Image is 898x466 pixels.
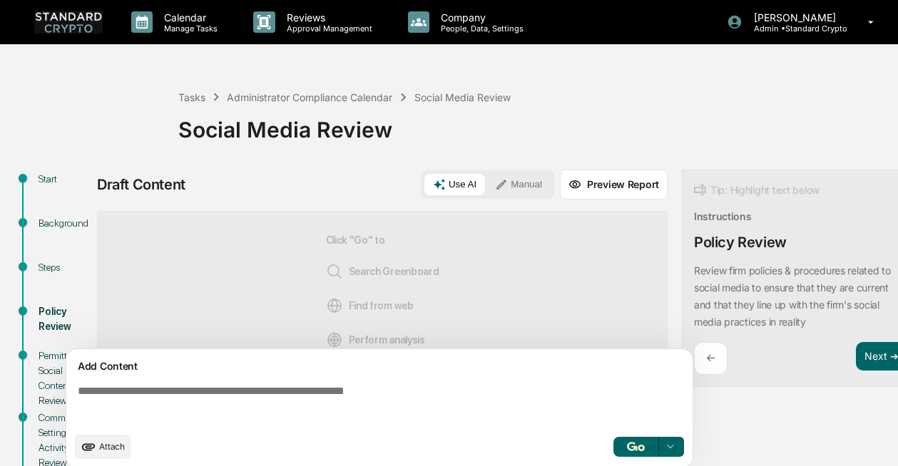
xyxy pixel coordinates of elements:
[613,437,659,457] button: Go
[326,234,439,348] div: Click "Go" to
[694,182,820,199] div: Tip: Highlight text below
[97,176,185,193] div: Draft Content
[429,11,531,24] p: Company
[326,297,414,314] span: Find from web
[75,435,131,459] button: upload document
[326,331,343,348] img: Analysis
[34,11,103,33] img: logo
[39,172,88,187] div: Start
[694,210,752,222] div: Instructions
[694,234,787,251] div: Policy Review
[39,348,88,408] div: Permitted Social Content Review
[178,91,205,103] div: Tasks
[39,304,88,334] div: Policy Review
[326,331,425,348] span: Perform analysis
[424,174,485,195] button: Use AI
[326,263,439,280] span: Search Greenboard
[326,297,343,314] img: Web
[275,11,379,24] p: Reviews
[326,263,343,280] img: Search
[560,170,668,200] button: Preview Report
[694,264,891,328] p: Review firm policies & procedures related to social media to ensure that they are current and tha...
[627,442,644,451] img: Go
[486,174,551,195] button: Manual
[153,11,225,24] p: Calendar
[227,91,392,103] div: Administrator Compliance Calendar
[39,260,88,275] div: Steps
[275,24,379,33] p: Approval Management
[39,216,88,231] div: Background
[414,91,511,103] div: Social Media Review
[75,358,684,375] div: Add Content
[153,24,225,33] p: Manage Tasks
[429,24,531,33] p: People, Data, Settings
[178,105,891,143] div: Social Media Review
[706,351,715,365] p: ←
[852,419,891,457] iframe: Open customer support
[99,441,125,452] span: Attach
[743,24,847,33] p: Admin • Standard Crypto
[743,11,847,24] p: [PERSON_NAME]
